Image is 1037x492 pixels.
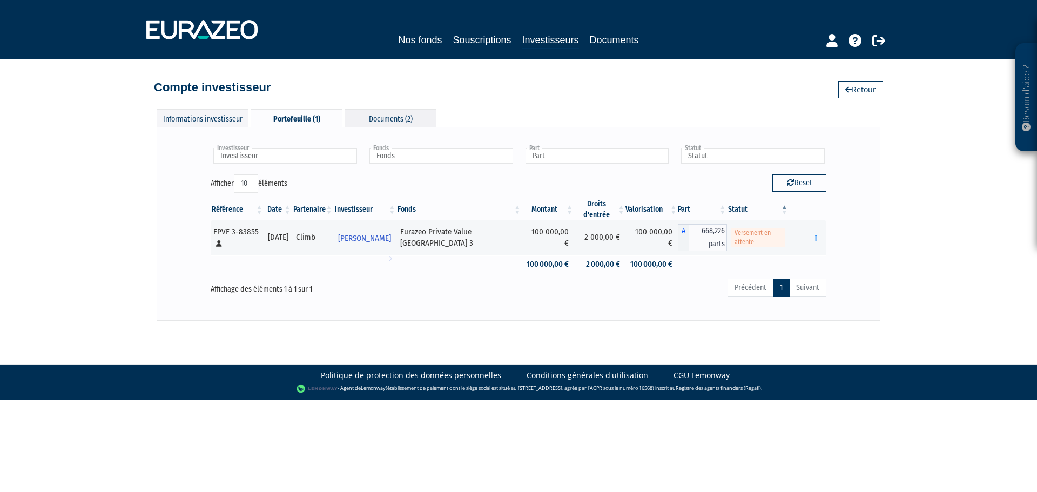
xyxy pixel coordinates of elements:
[678,224,727,251] div: A - Eurazeo Private Value Europe 3
[321,370,501,381] a: Politique de protection des données personnelles
[388,248,392,268] i: Voir l'investisseur
[234,174,258,193] select: Afficheréléments
[522,199,574,220] th: Montant: activer pour trier la colonne par ordre croissant
[11,383,1026,394] div: - Agent de (établissement de paiement dont le siège social est situé au [STREET_ADDRESS], agréé p...
[297,383,338,394] img: logo-lemonway.png
[522,32,579,49] a: Investisseurs
[268,232,288,243] div: [DATE]
[625,220,678,255] td: 100 000,00 €
[251,109,342,127] div: Portefeuille (1)
[678,199,727,220] th: Part: activer pour trier la colonne par ordre croissant
[838,81,883,98] a: Retour
[731,228,785,247] span: Versement en attente
[264,199,292,220] th: Date: activer pour trier la colonne par ordre croissant
[338,228,391,248] span: [PERSON_NAME]
[398,32,442,48] a: Nos fonds
[396,199,522,220] th: Fonds: activer pour trier la colonne par ordre croissant
[727,199,789,220] th: Statut : activer pour trier la colonne par ordre d&eacute;croissant
[625,255,678,274] td: 100 000,00 €
[334,227,397,248] a: [PERSON_NAME]
[361,385,386,392] a: Lemonway
[625,199,678,220] th: Valorisation: activer pour trier la colonne par ordre croissant
[211,199,264,220] th: Référence : activer pour trier la colonne par ordre croissant
[772,174,826,192] button: Reset
[574,220,625,255] td: 2 000,00 €
[157,109,248,127] div: Informations investisseur
[1020,49,1033,146] p: Besoin d'aide ?
[334,199,397,220] th: Investisseur: activer pour trier la colonne par ordre croissant
[678,224,689,251] span: A
[453,32,511,48] a: Souscriptions
[146,20,258,39] img: 1732889491-logotype_eurazeo_blanc_rvb.png
[292,220,334,255] td: Climb
[676,385,761,392] a: Registre des agents financiers (Regafi)
[213,226,260,250] div: EPVE 3-83855
[522,255,574,274] td: 100 000,00 €
[211,174,287,193] label: Afficher éléments
[345,109,436,127] div: Documents (2)
[574,255,625,274] td: 2 000,00 €
[689,224,727,251] span: 668,226 parts
[154,81,271,94] h4: Compte investisseur
[527,370,648,381] a: Conditions générales d'utilisation
[522,220,574,255] td: 100 000,00 €
[292,199,334,220] th: Partenaire: activer pour trier la colonne par ordre croissant
[590,32,639,48] a: Documents
[674,370,730,381] a: CGU Lemonway
[574,199,625,220] th: Droits d'entrée: activer pour trier la colonne par ordre croissant
[216,240,222,247] i: [Français] Personne physique
[211,278,458,295] div: Affichage des éléments 1 à 1 sur 1
[773,279,790,297] a: 1
[400,226,518,250] div: Eurazeo Private Value [GEOGRAPHIC_DATA] 3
